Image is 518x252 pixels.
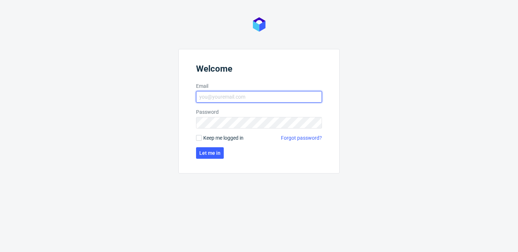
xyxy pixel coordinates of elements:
button: Let me in [196,147,224,159]
span: Let me in [199,150,221,156]
input: you@youremail.com [196,91,322,103]
label: Email [196,82,322,90]
header: Welcome [196,64,322,77]
a: Forgot password? [281,134,322,141]
label: Password [196,108,322,116]
span: Keep me logged in [203,134,244,141]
